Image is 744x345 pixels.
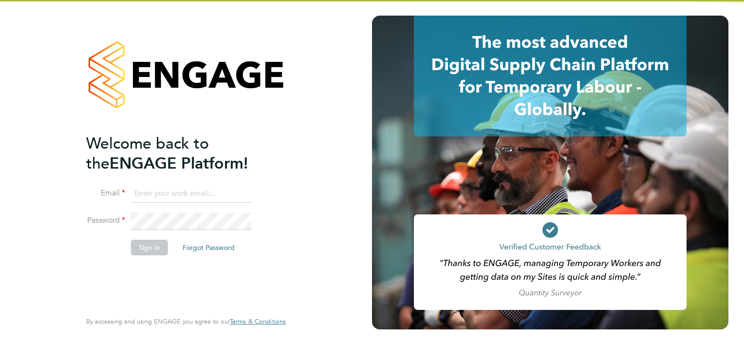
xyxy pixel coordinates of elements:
[175,240,242,255] button: Forgot Password
[86,134,209,173] span: Welcome back to the
[131,240,168,255] button: Sign In
[86,188,125,198] label: Email
[230,318,286,326] a: Terms & Conditions
[86,215,125,226] label: Password
[86,317,286,326] span: By accessing and using ENGAGE you agree to our
[86,134,276,173] h2: ENGAGE Platform!
[131,185,251,203] input: Enter your work email...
